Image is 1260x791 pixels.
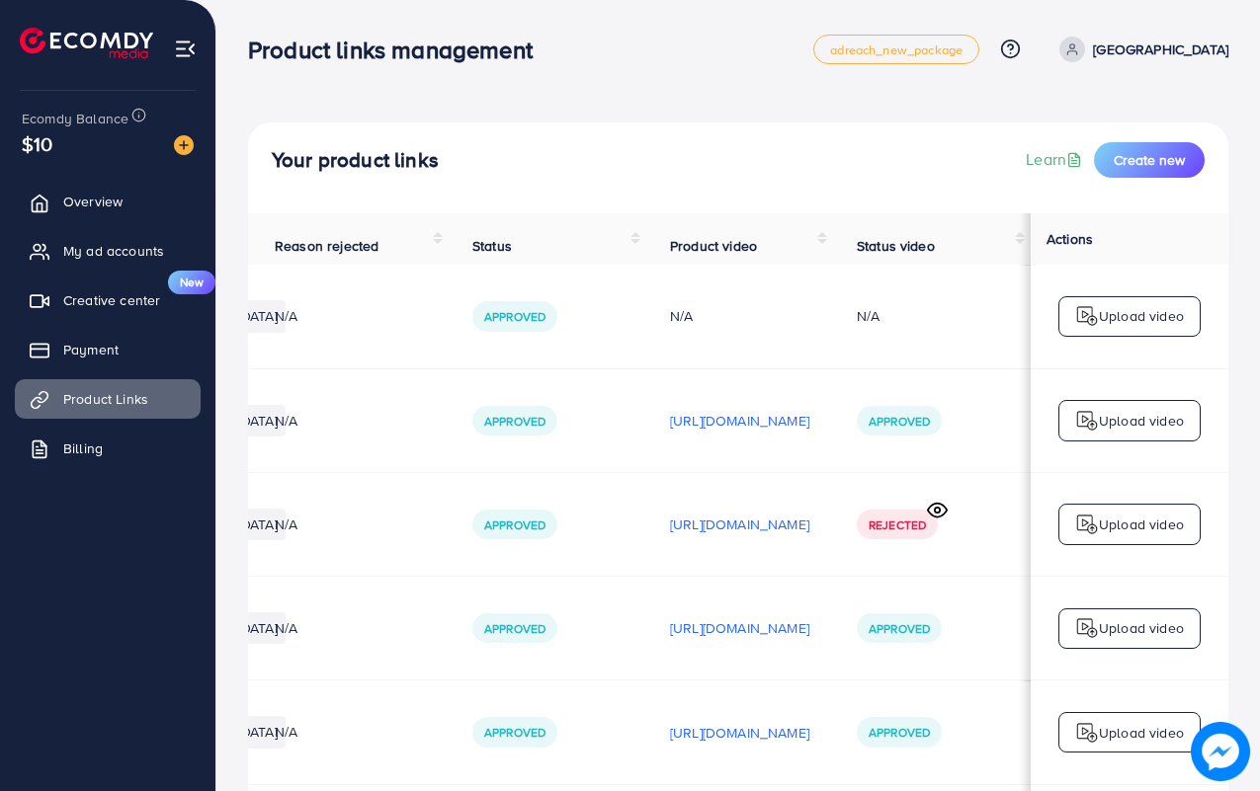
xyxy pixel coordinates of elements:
a: Overview [15,182,201,221]
span: N/A [275,306,297,326]
span: Approved [869,724,930,741]
p: [URL][DOMAIN_NAME] [670,616,809,640]
a: Product Links [15,379,201,419]
span: Approved [484,516,546,533]
a: Creative centerNew [15,280,201,320]
span: Creative center [63,290,160,310]
span: Actions [1047,229,1093,249]
span: Overview [63,192,123,211]
span: Ecomdy Balance [22,109,128,128]
a: Learn [1026,148,1086,171]
a: My ad accounts [15,231,201,271]
img: logo [1075,409,1099,433]
img: image [1191,722,1250,781]
span: N/A [275,411,297,431]
button: Create new [1094,142,1205,178]
span: Reason rejected [275,236,378,256]
p: [GEOGRAPHIC_DATA] [1093,38,1228,61]
p: [URL][DOMAIN_NAME] [670,513,809,536]
span: $10 [22,129,52,158]
h3: Product links management [248,36,548,64]
span: Create new [1114,150,1185,170]
span: Payment [63,340,119,359]
p: Upload video [1099,513,1184,536]
img: logo [1075,616,1099,640]
span: Product Links [63,389,148,409]
span: Billing [63,438,103,458]
span: Approved [484,413,546,430]
span: Status video [857,236,935,256]
img: menu [174,38,197,60]
span: N/A [275,618,297,638]
span: Approved [869,413,930,430]
a: adreach_new_package [813,35,979,64]
a: [GEOGRAPHIC_DATA] [1051,37,1228,62]
span: Status [472,236,512,256]
img: logo [1075,721,1099,745]
div: N/A [670,306,809,326]
span: New [168,271,215,294]
span: Approved [484,620,546,637]
p: Upload video [1099,409,1184,433]
div: N/A [857,306,880,326]
span: N/A [275,722,297,742]
span: Rejected [869,516,926,533]
img: logo [1075,513,1099,536]
img: logo [20,28,153,58]
a: Payment [15,330,201,369]
img: logo [1075,304,1099,328]
span: N/A [275,514,297,534]
p: Upload video [1099,616,1184,640]
span: Product video [670,236,757,256]
p: Upload video [1099,721,1184,745]
p: Upload video [1099,304,1184,328]
a: Billing [15,429,201,468]
span: Approved [484,724,546,741]
span: Approved [869,620,930,637]
span: My ad accounts [63,241,164,261]
span: adreach_new_package [830,43,963,56]
p: [URL][DOMAIN_NAME] [670,721,809,745]
span: Approved [484,308,546,325]
h4: Your product links [272,148,439,173]
img: image [174,135,194,155]
p: [URL][DOMAIN_NAME] [670,409,809,433]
